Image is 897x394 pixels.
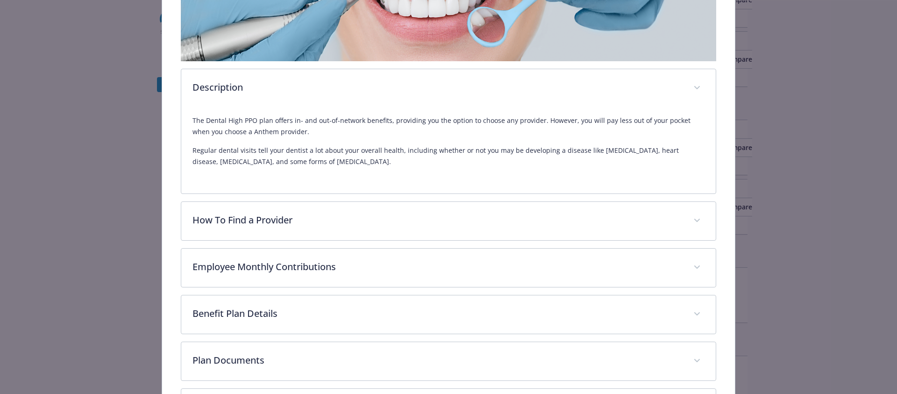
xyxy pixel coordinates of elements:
[181,295,716,334] div: Benefit Plan Details
[192,213,683,227] p: How To Find a Provider
[192,115,705,137] p: The Dental High PPO plan offers in- and out-of-network benefits, providing you the option to choo...
[181,107,716,193] div: Description
[192,260,683,274] p: Employee Monthly Contributions
[192,145,705,167] p: Regular dental visits tell your dentist a lot about your overall health, including whether or not...
[192,80,683,94] p: Description
[181,202,716,240] div: How To Find a Provider
[181,249,716,287] div: Employee Monthly Contributions
[181,342,716,380] div: Plan Documents
[192,307,683,321] p: Benefit Plan Details
[192,353,683,367] p: Plan Documents
[181,69,716,107] div: Description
